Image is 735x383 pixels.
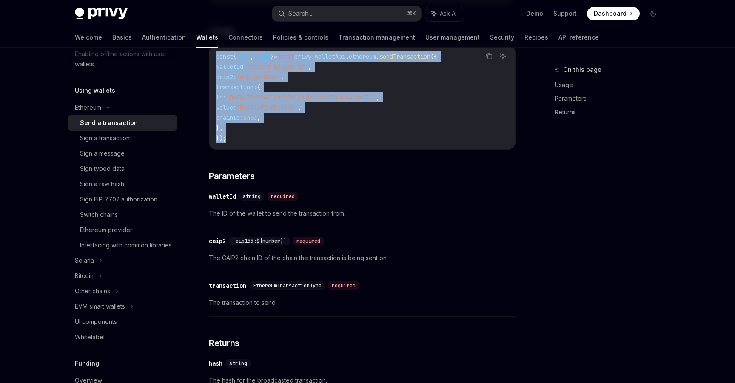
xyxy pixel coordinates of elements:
span: ({ [430,53,437,60]
a: Interfacing with common libraries [68,238,177,253]
div: walletId [209,192,236,201]
a: Basics [112,27,132,48]
div: Switch chains [80,210,118,220]
span: . [376,53,379,60]
span: 8453 [243,114,257,122]
div: Sign typed data [80,164,125,174]
div: UI components [75,317,117,327]
a: Policies & controls [273,27,328,48]
div: Search... [288,9,312,19]
a: API reference [558,27,599,48]
span: Dashboard [594,9,627,18]
button: Toggle dark mode [647,7,660,20]
a: Sign a message [68,146,177,161]
div: Whitelabel [75,332,105,342]
span: Parameters [209,170,254,182]
span: Ask AI [440,9,457,18]
a: Whitelabel [68,329,177,345]
a: UI components [68,314,177,329]
span: string [243,193,261,200]
span: '0xE3070d3e4309afA3bC9a6b057685743CF42da77C' [226,94,376,101]
span: } [271,53,274,60]
a: Wallets [196,27,218,48]
div: required [293,237,324,245]
div: required [328,281,359,290]
a: Demo [526,9,543,18]
span: ⌘ K [407,10,416,17]
a: Sign a raw hash [68,176,177,192]
span: , [250,53,254,60]
span: }, [216,124,223,132]
a: Sign a transaction [68,131,177,146]
div: required [268,192,298,201]
span: The transaction to send. [209,298,516,308]
img: dark logo [75,8,128,20]
span: const [216,53,233,60]
span: { [257,83,260,91]
h5: Using wallets [75,85,115,96]
div: Sign EIP-7702 authorization [80,194,157,204]
a: Support [553,9,577,18]
span: transaction: [216,83,257,91]
div: transaction [209,281,246,290]
a: Sign EIP-7702 authorization [68,192,177,207]
span: Returns [209,337,239,349]
span: The ID of the wallet to send the transaction from. [209,208,516,218]
a: Connectors [228,27,263,48]
span: , [281,73,284,81]
span: sendTransaction [379,53,430,60]
span: caip2: [216,73,236,81]
div: caip2 [209,237,226,245]
div: hash [209,359,222,368]
span: ethereum [349,53,376,60]
span: , [298,104,301,111]
a: Recipes [524,27,548,48]
span: `eip155:${number}` [233,238,286,244]
span: 'insert-wallet-id' [247,63,308,71]
span: string [229,360,247,367]
div: Other chains [75,286,110,296]
a: Dashboard [587,7,640,20]
span: walletId: [216,63,247,71]
div: Bitcoin [75,271,94,281]
span: On this page [563,65,601,75]
a: Returns [555,105,667,119]
span: The CAIP2 chain ID of the chain the transaction is being sent on. [209,253,516,263]
div: Send a transaction [80,118,138,128]
span: to: [216,94,226,101]
div: Interfacing with common libraries [80,240,172,250]
span: caip2 [254,53,271,60]
span: walletApi [315,53,345,60]
button: Ask AI [497,51,508,62]
span: , [308,63,311,71]
div: Ethereum [75,102,101,113]
span: EthereumTransactionType [253,282,322,289]
h5: Funding [75,358,99,369]
div: Sign a raw hash [80,179,124,189]
span: , [376,94,379,101]
div: Sign a message [80,148,125,159]
div: Ethereum provider [80,225,132,235]
a: Switch chains [68,207,177,222]
span: }); [216,134,226,142]
span: 'eip155:8453' [236,73,281,81]
a: Authentication [142,27,186,48]
a: User management [425,27,480,48]
button: Ask AI [425,6,463,21]
div: EVM smart wallets [75,301,125,312]
span: { [233,53,236,60]
span: . [345,53,349,60]
a: Transaction management [339,27,415,48]
span: '0x2386F26FC10000' [236,104,298,111]
a: Parameters [555,92,667,105]
a: Usage [555,78,667,92]
button: Copy the contents from the code block [484,51,495,62]
span: . [311,53,315,60]
button: Search...⌘K [272,6,421,21]
div: Sign a transaction [80,133,130,143]
a: Send a transaction [68,115,177,131]
a: Ethereum provider [68,222,177,238]
span: await [277,53,294,60]
a: Security [490,27,514,48]
span: = [274,53,277,60]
